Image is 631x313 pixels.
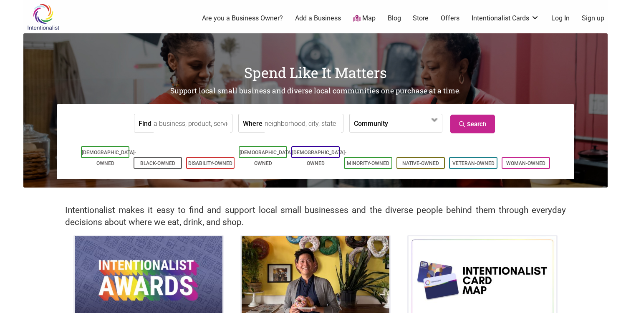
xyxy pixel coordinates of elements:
[353,14,376,23] a: Map
[551,14,570,23] a: Log In
[23,3,63,30] img: Intentionalist
[243,114,262,132] label: Where
[413,14,429,23] a: Store
[202,14,283,23] a: Are you a Business Owner?
[65,204,566,228] h2: Intentionalist makes it easy to find and support local small businesses and the diverse people be...
[452,160,495,166] a: Veteran-Owned
[295,14,341,23] a: Add a Business
[354,114,388,132] label: Community
[388,14,401,23] a: Blog
[154,114,230,133] input: a business, product, service
[240,150,294,166] a: [DEMOGRAPHIC_DATA]-Owned
[450,115,495,133] a: Search
[23,63,608,83] h1: Spend Like It Matters
[82,150,136,166] a: [DEMOGRAPHIC_DATA]-Owned
[188,160,232,166] a: Disability-Owned
[347,160,389,166] a: Minority-Owned
[292,150,346,166] a: [DEMOGRAPHIC_DATA]-Owned
[506,160,545,166] a: Woman-Owned
[139,114,151,132] label: Find
[265,114,341,133] input: neighborhood, city, state
[402,160,439,166] a: Native-Owned
[472,14,539,23] a: Intentionalist Cards
[582,14,604,23] a: Sign up
[23,86,608,96] h2: Support local small business and diverse local communities one purchase at a time.
[140,160,175,166] a: Black-Owned
[441,14,459,23] a: Offers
